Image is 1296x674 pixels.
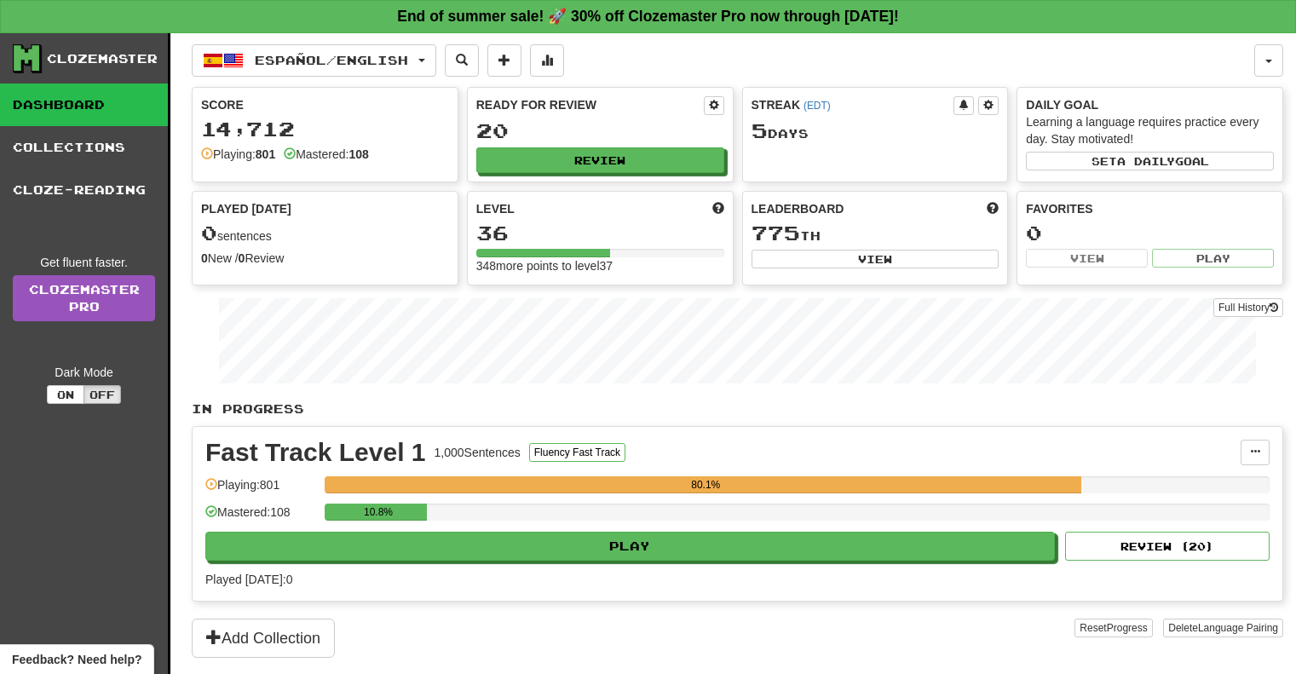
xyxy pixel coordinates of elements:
strong: End of summer sale! 🚀 30% off Clozemaster Pro now through [DATE]! [397,8,899,25]
button: Review [476,147,724,173]
div: th [752,222,999,245]
button: Play [205,532,1055,561]
span: This week in points, UTC [987,200,999,217]
strong: 0 [239,251,245,265]
span: Language Pairing [1198,622,1278,634]
button: ResetProgress [1074,619,1152,637]
div: Get fluent faster. [13,254,155,271]
div: 0 [1026,222,1274,244]
span: Played [DATE] [201,200,291,217]
button: Seta dailygoal [1026,152,1274,170]
button: Off [84,385,121,404]
div: Playing: [201,146,275,163]
span: 5 [752,118,768,142]
button: View [752,250,999,268]
span: 775 [752,221,800,245]
span: Level [476,200,515,217]
div: 10.8% [330,504,427,521]
div: sentences [201,222,449,245]
div: Ready for Review [476,96,704,113]
button: Review (20) [1065,532,1270,561]
button: Add sentence to collection [487,44,521,77]
button: Add Collection [192,619,335,658]
button: Fluency Fast Track [529,443,625,462]
div: Clozemaster [47,50,158,67]
div: 14,712 [201,118,449,140]
span: a daily [1117,155,1175,167]
span: Open feedback widget [12,651,141,668]
div: Fast Track Level 1 [205,440,426,465]
a: ClozemasterPro [13,275,155,321]
span: Played [DATE]: 0 [205,573,292,586]
button: Play [1152,249,1274,268]
div: Mastered: [284,146,369,163]
div: Daily Goal [1026,96,1274,113]
strong: 801 [256,147,275,161]
p: In Progress [192,400,1283,418]
div: Score [201,96,449,113]
button: DeleteLanguage Pairing [1163,619,1283,637]
button: View [1026,249,1148,268]
div: Learning a language requires practice every day. Stay motivated! [1026,113,1274,147]
strong: 108 [348,147,368,161]
div: Favorites [1026,200,1274,217]
button: On [47,385,84,404]
div: Streak [752,96,954,113]
a: (EDT) [804,100,831,112]
div: 36 [476,222,724,244]
div: 20 [476,120,724,141]
div: New / Review [201,250,449,267]
div: Mastered: 108 [205,504,316,532]
strong: 0 [201,251,208,265]
div: 1,000 Sentences [435,444,521,461]
span: Progress [1107,622,1148,634]
span: 0 [201,221,217,245]
button: Español/English [192,44,436,77]
button: Full History [1213,298,1283,317]
button: Search sentences [445,44,479,77]
button: More stats [530,44,564,77]
div: Playing: 801 [205,476,316,504]
span: Score more points to level up [712,200,724,217]
span: Español / English [255,53,408,67]
div: Day s [752,120,999,142]
div: 80.1% [330,476,1081,493]
div: Dark Mode [13,364,155,381]
div: 348 more points to level 37 [476,257,724,274]
span: Leaderboard [752,200,844,217]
